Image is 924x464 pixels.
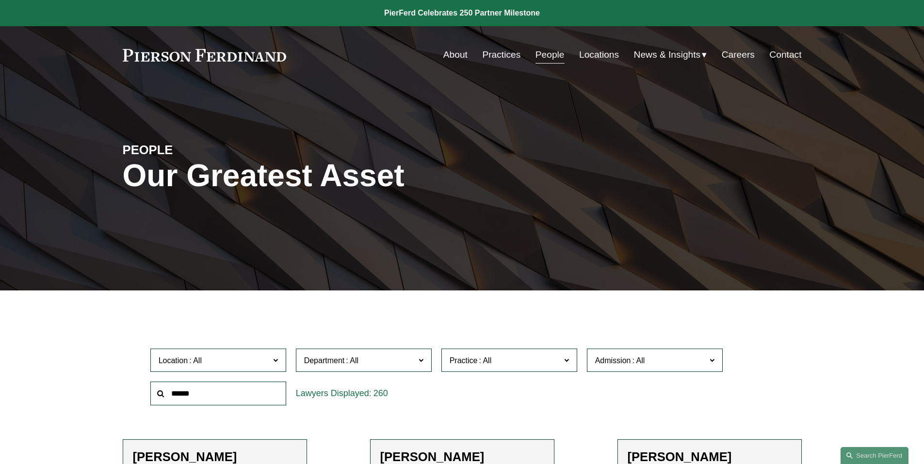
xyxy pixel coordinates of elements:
a: About [443,46,468,64]
a: Practices [482,46,520,64]
span: Location [159,356,188,365]
a: Locations [579,46,619,64]
a: Search this site [841,447,908,464]
a: People [535,46,565,64]
h1: Our Greatest Asset [123,158,575,193]
span: Admission [595,356,631,365]
span: Practice [450,356,478,365]
span: News & Insights [634,47,701,64]
a: Careers [722,46,755,64]
span: 260 [373,388,388,398]
h4: PEOPLE [123,142,292,158]
a: folder dropdown [634,46,707,64]
a: Contact [769,46,801,64]
span: Department [304,356,345,365]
